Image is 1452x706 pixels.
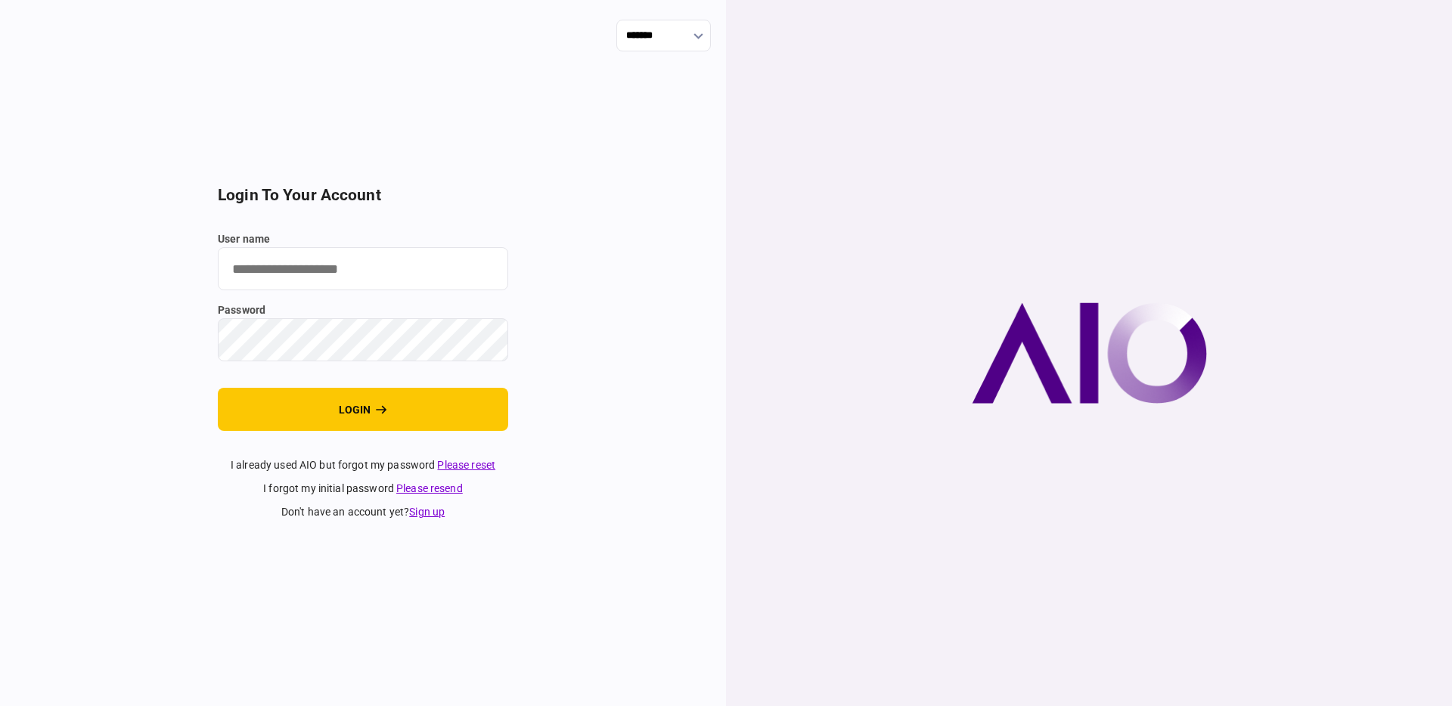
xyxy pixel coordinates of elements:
[218,318,508,361] input: password
[218,231,508,247] label: user name
[396,482,463,494] a: Please resend
[218,247,508,290] input: user name
[616,20,711,51] input: show language options
[409,506,445,518] a: Sign up
[218,457,508,473] div: I already used AIO but forgot my password
[218,302,508,318] label: password
[437,459,495,471] a: Please reset
[972,302,1207,404] img: AIO company logo
[218,481,508,497] div: I forgot my initial password
[218,186,508,205] h2: login to your account
[218,388,508,431] button: login
[218,504,508,520] div: don't have an account yet ?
